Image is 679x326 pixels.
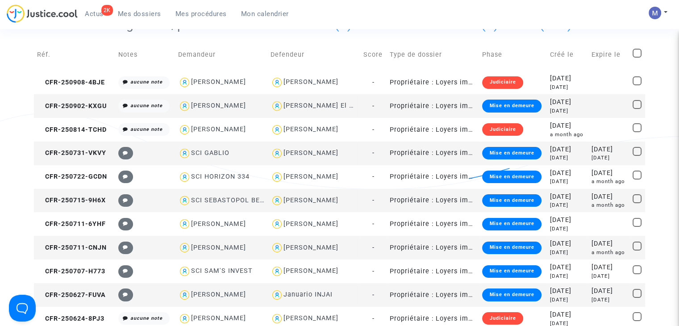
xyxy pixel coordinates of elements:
a: Mes procédures [168,7,234,21]
img: icon-user.svg [178,217,191,230]
div: Mise en demeure [482,218,541,230]
div: 2K [101,5,113,16]
span: CFR-250715-9H6X [37,196,106,204]
div: [PERSON_NAME] [283,244,338,251]
div: [DATE] [550,249,585,256]
div: [PERSON_NAME] [191,314,246,322]
div: [DATE] [550,97,585,107]
div: [DATE] [550,178,585,185]
div: [DATE] [591,286,626,296]
i: aucune note [130,126,162,132]
td: Phase [479,39,547,71]
a: Mon calendrier [234,7,296,21]
td: Propriétaire : Loyers impayés/Charges impayées [387,71,479,94]
div: [DATE] [550,286,585,296]
div: SCI HORIZON 334 [191,173,250,180]
img: icon-user.svg [271,123,283,136]
div: Mise en demeure [482,147,541,159]
span: - [372,244,375,251]
div: [DATE] [550,192,585,202]
span: - [372,79,375,86]
td: Score [360,39,387,71]
div: [DATE] [550,107,585,115]
div: Mise en demeure [482,242,541,254]
div: [DATE] [591,168,626,178]
div: [DATE] [550,296,585,304]
div: [DATE] [550,84,585,91]
div: [DATE] [550,74,585,84]
td: Notes [115,39,175,71]
div: [DATE] [550,310,585,320]
span: Mon calendrier [241,10,289,18]
iframe: Help Scout Beacon - Open [9,295,36,322]
div: a month ago [591,249,626,256]
div: [PERSON_NAME] [283,196,338,204]
div: Mise en demeure [482,288,541,301]
div: [PERSON_NAME] [191,220,246,228]
div: [DATE] [550,263,585,272]
span: - [372,149,375,157]
div: [DATE] [591,145,626,155]
div: [DATE] [550,201,585,209]
img: icon-user.svg [178,194,191,207]
div: Januario INJAI [283,291,333,298]
img: icon-user.svg [178,171,191,184]
div: [DATE] [550,168,585,178]
img: icon-user.svg [271,171,283,184]
img: icon-user.svg [271,312,283,325]
div: Judiciaire [482,312,523,325]
td: Propriétaire : Loyers impayés/Charges impayées [387,94,479,118]
span: CFR-250707-H773 [37,267,105,275]
div: [PERSON_NAME] [283,78,338,86]
div: [DATE] [550,121,585,131]
div: [DATE] [550,225,585,233]
div: [PERSON_NAME] [283,173,338,180]
span: CFR-250711-6YHF [37,220,106,228]
img: icon-user.svg [178,123,191,136]
img: icon-user.svg [271,217,283,230]
img: icon-user.svg [178,288,191,301]
i: aucune note [130,79,162,85]
td: Type de dossier [387,39,479,71]
div: [DATE] [550,154,585,162]
div: SCI GABLIO [191,149,229,157]
td: Expire le [588,39,629,71]
a: Mes dossiers [111,7,168,21]
div: Mise en demeure [482,194,541,207]
img: icon-user.svg [178,241,191,254]
div: [PERSON_NAME] [283,267,338,275]
span: - [372,267,375,275]
span: - [372,126,375,134]
div: [DATE] [591,192,626,202]
span: CFR-250711-CNJN [37,244,107,251]
td: Demandeur [175,39,267,71]
div: [PERSON_NAME] [283,125,338,133]
div: [PERSON_NAME] [191,125,246,133]
img: AAcHTtesyyZjLYJxzrkRG5BOJsapQ6nO-85ChvdZAQ62n80C=s96-c [649,7,661,19]
span: - [372,173,375,180]
span: Mes procédures [175,10,227,18]
td: Créé le [547,39,588,71]
span: - [372,291,375,299]
td: Propriétaire : Loyers impayés/Charges impayées [387,212,479,236]
span: CFR-250814-TCHD [37,126,107,134]
td: Propriétaire : Loyers impayés/Charges impayées [387,189,479,213]
img: icon-user.svg [178,100,191,113]
img: icon-user.svg [178,265,191,278]
img: icon-user.svg [271,194,283,207]
td: Propriétaire : Loyers impayés/Charges impayées [387,236,479,259]
div: a month ago [550,131,585,138]
td: Propriétaire : Loyers impayés/Charges impayées [387,165,479,189]
div: [DATE] [591,263,626,272]
div: Judiciaire [482,123,523,136]
span: Mes dossiers [118,10,161,18]
span: - [372,102,375,110]
span: - [372,315,375,322]
i: aucune note [130,315,162,321]
div: Mise en demeure [482,265,541,278]
td: Propriétaire : Loyers impayés/Charges impayées [387,283,479,307]
div: [DATE] [550,145,585,155]
span: CFR-250908-4BJE [37,79,105,86]
a: 2KActus [78,7,111,21]
span: CFR-250902-KXGU [37,102,107,110]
